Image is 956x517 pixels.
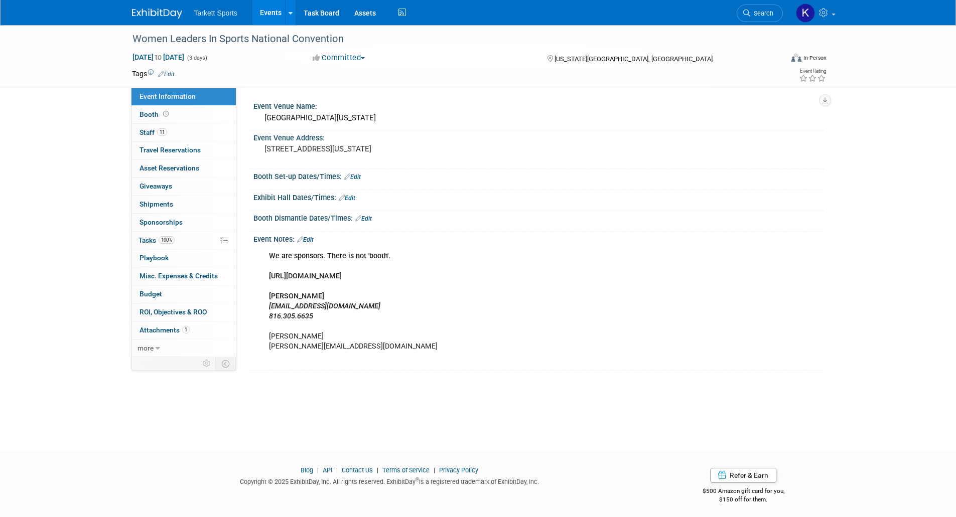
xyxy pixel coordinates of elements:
[140,92,196,100] span: Event Information
[159,236,175,244] span: 100%
[132,475,648,486] div: Copyright © 2025 ExhibitDay, Inc. All rights reserved. ExhibitDay is a registered trademark of Ex...
[198,357,216,370] td: Personalize Event Tab Strip
[269,272,342,280] b: [URL][DOMAIN_NAME]
[140,326,190,334] span: Attachments
[262,246,714,367] div: [PERSON_NAME] [PERSON_NAME][EMAIL_ADDRESS][DOMAIN_NAME]
[269,302,380,310] i: [EMAIL_ADDRESS][DOMAIN_NAME]
[131,88,236,105] a: Event Information
[131,214,236,231] a: Sponsorships
[297,236,314,243] a: Edit
[131,285,236,303] a: Budget
[140,182,172,190] span: Giveaways
[439,466,478,474] a: Privacy Policy
[737,5,783,22] a: Search
[138,344,154,352] span: more
[140,254,169,262] span: Playbook
[140,146,201,154] span: Travel Reservations
[131,339,236,357] a: more
[157,128,167,136] span: 11
[131,178,236,195] a: Giveaways
[131,106,236,123] a: Booth
[140,290,162,298] span: Budget
[186,55,207,61] span: (3 days)
[140,308,207,316] span: ROI, Objectives & ROO
[132,9,182,19] img: ExhibitDay
[253,232,825,245] div: Event Notes:
[382,466,430,474] a: Terms of Service
[131,196,236,213] a: Shipments
[555,55,713,63] span: [US_STATE][GEOGRAPHIC_DATA], [GEOGRAPHIC_DATA]
[796,4,815,23] img: Kenya Larkin-Landers
[140,110,171,118] span: Booth
[269,312,313,320] i: 816.305.6635
[339,195,355,202] a: Edit
[131,124,236,141] a: Staff11
[253,169,825,182] div: Booth Set-up Dates/Times:
[269,292,324,300] b: [PERSON_NAME]
[140,128,167,136] span: Staff
[253,190,825,203] div: Exhibit Hall Dates/Times:
[161,110,171,118] span: Booth not reserved yet
[431,466,438,474] span: |
[132,69,175,79] td: Tags
[131,159,236,177] a: Asset Reservations
[355,215,372,222] a: Edit
[140,164,199,172] span: Asset Reservations
[662,495,825,504] div: $150 off for them.
[791,54,801,62] img: Format-Inperson.png
[334,466,340,474] span: |
[323,466,332,474] a: API
[140,218,183,226] span: Sponsorships
[710,468,776,483] a: Refer & Earn
[158,71,175,78] a: Edit
[131,267,236,285] a: Misc. Expenses & Credits
[309,53,369,63] button: Committed
[131,303,236,321] a: ROI, Objectives & ROO
[750,10,773,17] span: Search
[131,321,236,339] a: Attachments1
[140,272,218,280] span: Misc. Expenses & Credits
[182,326,190,333] span: 1
[374,466,381,474] span: |
[301,466,313,474] a: Blog
[344,174,361,181] a: Edit
[129,30,768,48] div: Women Leaders In Sports National Convention
[416,477,419,482] sup: ®
[342,466,373,474] a: Contact Us
[261,110,817,126] div: [GEOGRAPHIC_DATA][US_STATE]
[131,249,236,267] a: Playbook
[315,466,321,474] span: |
[132,53,185,62] span: [DATE] [DATE]
[253,211,825,224] div: Booth Dismantle Dates/Times:
[253,99,825,111] div: Event Venue Name:
[724,52,827,67] div: Event Format
[269,252,390,260] b: We are sponsors. There is not 'booth'.
[154,53,163,61] span: to
[131,141,236,159] a: Travel Reservations
[799,69,826,74] div: Event Rating
[253,130,825,143] div: Event Venue Address:
[140,200,173,208] span: Shipments
[139,236,175,244] span: Tasks
[194,9,237,17] span: Tarkett Sports
[803,54,827,62] div: In-Person
[662,480,825,503] div: $500 Amazon gift card for you,
[215,357,236,370] td: Toggle Event Tabs
[131,232,236,249] a: Tasks100%
[264,144,480,153] pre: [STREET_ADDRESS][US_STATE]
